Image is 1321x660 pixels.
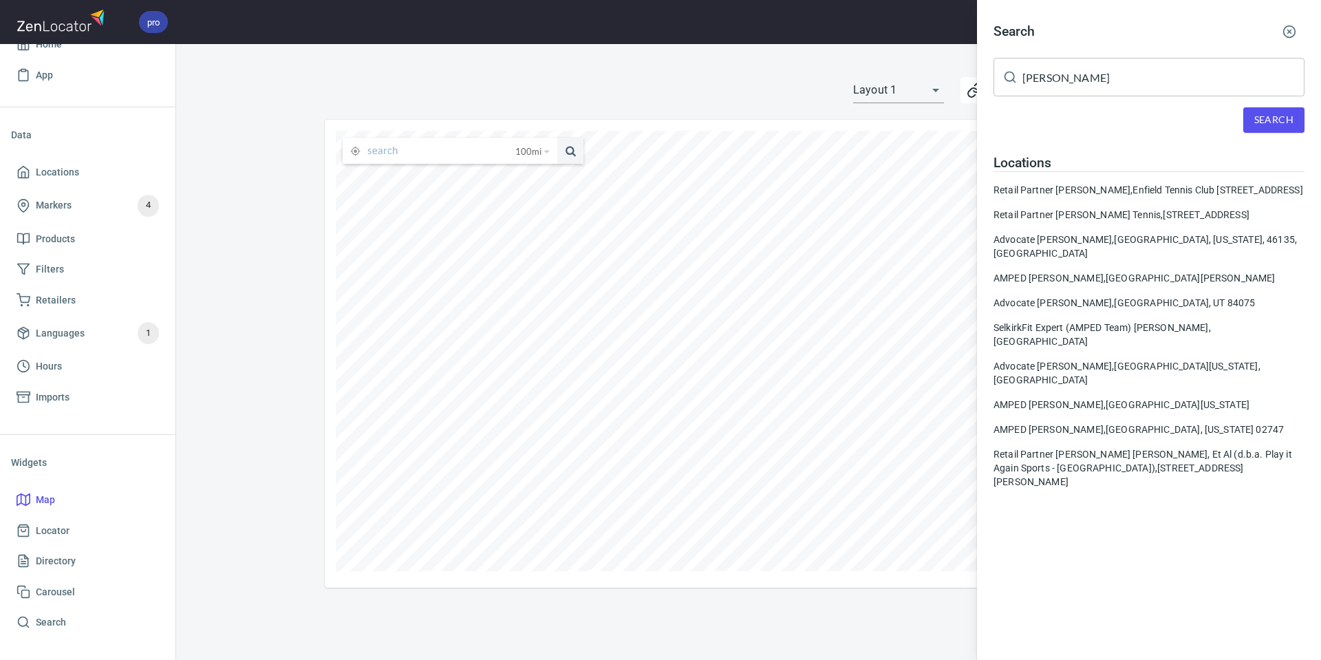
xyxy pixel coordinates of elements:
span: Search [1254,111,1293,129]
a: AMPED [PERSON_NAME],[GEOGRAPHIC_DATA], [US_STATE] 02747 [994,423,1304,436]
input: Search for locations, markers or anything you want [1022,58,1304,96]
h4: Locations [994,155,1304,171]
a: Advocate [PERSON_NAME],[GEOGRAPHIC_DATA], [US_STATE], 46135, [GEOGRAPHIC_DATA] [994,233,1304,260]
a: SelkirkFit Expert (AMPED Team) [PERSON_NAME],[GEOGRAPHIC_DATA] [994,321,1304,348]
div: AMPED [PERSON_NAME], [GEOGRAPHIC_DATA][US_STATE] [994,398,1304,412]
h4: Search [994,23,1035,40]
div: AMPED [PERSON_NAME], [GEOGRAPHIC_DATA][PERSON_NAME] [994,271,1304,285]
a: Retail Partner [PERSON_NAME] [PERSON_NAME], Et Al (d.b.a. Play it Again Sports - [GEOGRAPHIC_DATA... [994,447,1304,489]
a: Advocate [PERSON_NAME],[GEOGRAPHIC_DATA][US_STATE], [GEOGRAPHIC_DATA] [994,359,1304,387]
a: Advocate [PERSON_NAME],[GEOGRAPHIC_DATA], UT 84075 [994,296,1304,310]
div: Advocate [PERSON_NAME], [GEOGRAPHIC_DATA], UT 84075 [994,296,1304,310]
div: Retail Partner [PERSON_NAME], Enfield Tennis Club [STREET_ADDRESS] [994,183,1304,197]
a: Retail Partner [PERSON_NAME] Tennis,[STREET_ADDRESS] [994,208,1304,222]
div: Retail Partner [PERSON_NAME] Tennis, [STREET_ADDRESS] [994,208,1304,222]
button: Search [1243,107,1304,133]
a: AMPED [PERSON_NAME],[GEOGRAPHIC_DATA][PERSON_NAME] [994,271,1304,285]
div: SelkirkFit Expert (AMPED Team) [PERSON_NAME], [GEOGRAPHIC_DATA] [994,321,1304,348]
a: AMPED [PERSON_NAME],[GEOGRAPHIC_DATA][US_STATE] [994,398,1304,412]
a: Retail Partner [PERSON_NAME],Enfield Tennis Club [STREET_ADDRESS] [994,183,1304,197]
div: Advocate [PERSON_NAME], [GEOGRAPHIC_DATA][US_STATE], [GEOGRAPHIC_DATA] [994,359,1304,387]
div: Advocate [PERSON_NAME], [GEOGRAPHIC_DATA], [US_STATE], 46135, [GEOGRAPHIC_DATA] [994,233,1304,260]
div: AMPED [PERSON_NAME], [GEOGRAPHIC_DATA], [US_STATE] 02747 [994,423,1304,436]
